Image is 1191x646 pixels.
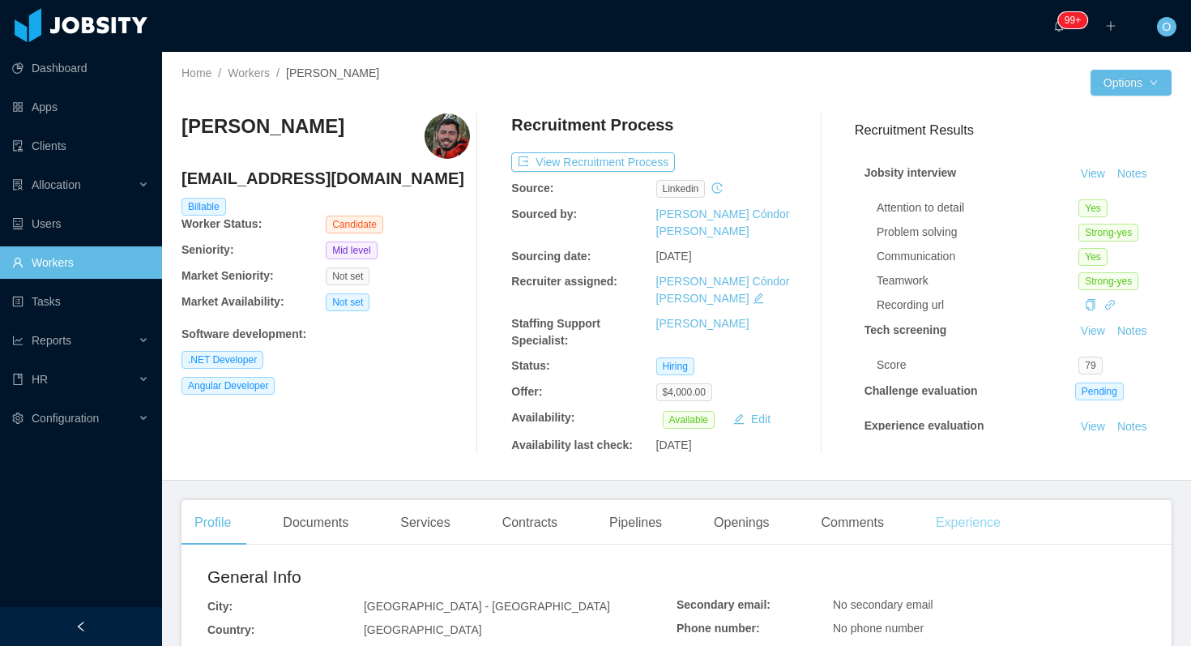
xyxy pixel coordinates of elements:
a: icon: link [1104,298,1116,311]
span: Hiring [656,357,694,375]
span: [DATE] [656,250,692,263]
img: 7a3aa8be-2fbc-4159-ae7a-e81c6b05c17e_689fd2f9e5964-400w.png [425,113,470,159]
b: Market Seniority: [181,269,274,282]
button: icon: exportView Recruitment Process [511,152,675,172]
span: Strong-yes [1078,224,1138,242]
a: View [1075,167,1111,180]
a: icon: auditClients [12,130,149,162]
span: Not set [326,293,369,311]
div: Recording url [877,297,1078,314]
i: icon: line-chart [12,335,23,346]
a: [PERSON_NAME] Cóndor [PERSON_NAME] [656,275,790,305]
i: icon: solution [12,179,23,190]
button: Notes [1111,322,1154,341]
span: Reports [32,334,71,347]
i: icon: setting [12,413,23,424]
div: Communication [877,248,1078,265]
i: icon: bell [1053,20,1065,32]
span: $4,000.00 [656,383,712,401]
span: O [1163,17,1172,36]
h2: General Info [207,564,677,590]
strong: Jobsity interview [864,166,957,179]
a: icon: exportView Recruitment Process [511,156,675,169]
b: Availability last check: [511,439,633,451]
sup: 1637 [1058,12,1087,28]
span: linkedin [656,180,706,198]
a: icon: appstoreApps [12,91,149,123]
a: View [1075,420,1111,433]
div: Score [877,357,1078,374]
div: Attention to detail [877,199,1078,216]
b: Market Availability: [181,295,284,308]
span: Strong-yes [1078,272,1138,290]
a: icon: pie-chartDashboard [12,52,149,84]
b: Staffing Support Specialist: [511,317,600,347]
span: Candidate [326,216,383,233]
div: Documents [270,500,361,545]
h4: Recruitment Process [511,113,673,136]
b: Country: [207,623,254,636]
span: / [276,66,280,79]
b: Offer: [511,385,542,398]
div: Problem solving [877,224,1078,241]
div: Services [387,500,463,545]
span: Allocation [32,178,81,191]
a: icon: robotUsers [12,207,149,240]
div: Teamwork [877,272,1078,289]
b: Source: [511,182,553,195]
i: icon: edit [753,293,764,304]
span: Billable [181,198,226,216]
span: [GEOGRAPHIC_DATA] - [GEOGRAPHIC_DATA] [364,600,610,613]
span: [PERSON_NAME] [286,66,379,79]
b: Availability: [511,411,574,424]
h3: Recruitment Results [855,120,1172,140]
span: Not set [326,267,369,285]
span: [DATE] [656,439,692,451]
span: 79 [1078,357,1102,374]
span: HR [32,373,48,386]
i: icon: book [12,374,23,385]
div: Profile [181,500,244,545]
span: Mid level [326,242,377,259]
a: icon: userWorkers [12,246,149,279]
span: [GEOGRAPHIC_DATA] [364,623,482,636]
strong: Experience evaluation [864,419,984,432]
span: Pending [1075,383,1124,400]
b: Phone number: [677,622,760,635]
span: .NET Developer [181,351,263,369]
button: Notes [1111,417,1154,437]
b: Seniority: [181,243,234,256]
span: Yes [1078,199,1108,217]
h3: [PERSON_NAME] [181,113,344,139]
span: No secondary email [833,598,933,611]
b: Sourced by: [511,207,577,220]
a: [PERSON_NAME] Cóndor [PERSON_NAME] [656,207,790,237]
div: Experience [923,500,1014,545]
span: No phone number [833,622,924,635]
b: Software development : [181,327,306,340]
button: Optionsicon: down [1091,70,1172,96]
a: icon: profileTasks [12,285,149,318]
div: Comments [809,500,897,545]
h4: [EMAIL_ADDRESS][DOMAIN_NAME] [181,167,470,190]
a: Workers [228,66,270,79]
i: icon: history [711,182,723,194]
div: Contracts [489,500,570,545]
a: [PERSON_NAME] [656,317,749,330]
span: Configuration [32,412,99,425]
b: Sourcing date: [511,250,591,263]
a: Home [181,66,211,79]
span: / [218,66,221,79]
div: Openings [701,500,783,545]
button: icon: editEdit [727,409,777,429]
b: Secondary email: [677,598,771,611]
a: View [1075,324,1111,337]
strong: Tech screening [864,323,947,336]
span: Yes [1078,248,1108,266]
b: Status: [511,359,549,372]
b: Recruiter assigned: [511,275,617,288]
i: icon: plus [1105,20,1116,32]
b: City: [207,600,233,613]
i: icon: link [1104,299,1116,310]
div: Copy [1085,297,1096,314]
